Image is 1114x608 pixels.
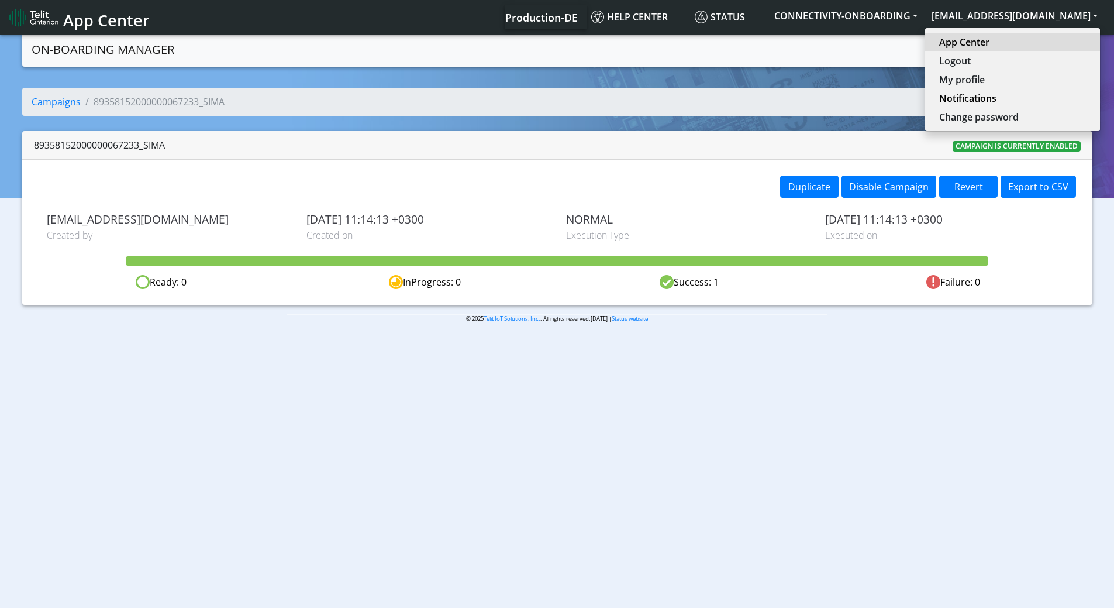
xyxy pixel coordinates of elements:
a: Notifications [939,91,1086,105]
span: App Center [63,9,150,31]
span: Executed on [825,228,1067,242]
span: Production-DE [505,11,578,25]
a: App Center [939,35,1086,49]
a: Telit IoT Solutions, Inc. [484,315,540,322]
img: logo-telit-cinterion-gw-new.png [9,8,58,27]
button: [EMAIL_ADDRESS][DOMAIN_NAME] [925,5,1105,26]
img: in-progress.svg [389,275,403,289]
button: Logout [925,51,1100,70]
button: My profile [925,70,1100,89]
button: Change password [925,108,1100,126]
button: Notifications [925,89,1100,108]
div: Ready: 0 [29,275,293,290]
div: Failure: 0 [821,275,1085,290]
p: © 2025 . All rights reserved.[DATE] | [287,314,827,323]
span: Created by [47,228,289,242]
span: [DATE] 11:14:13 +0300 [306,212,549,226]
a: On-Boarding Manager [32,38,174,61]
a: Campaigns [32,95,81,108]
img: success.svg [660,275,674,289]
span: NORMAL [566,212,808,226]
span: [DATE] 11:14:13 +0300 [825,212,1067,226]
a: Status website [612,315,648,322]
button: Revert [939,176,998,198]
img: status.svg [695,11,708,23]
button: Export to CSV [1001,176,1076,198]
button: App Center [925,33,1100,51]
a: Help center [587,5,690,29]
nav: breadcrumb [22,88,1092,125]
li: 89358152000000067233_SIMA [81,95,225,109]
a: Your current platform instance [505,5,577,29]
span: Status [695,11,745,23]
span: Help center [591,11,668,23]
a: App Center [9,5,148,30]
button: Duplicate [780,176,839,198]
button: Disable Campaign [841,176,936,198]
div: 89358152000000067233_SIMA [34,138,165,152]
img: ready.svg [136,275,150,289]
a: Status [690,5,767,29]
img: knowledge.svg [591,11,604,23]
span: Execution Type [566,228,808,242]
button: CONNECTIVITY-ONBOARDING [767,5,925,26]
div: InProgress: 0 [293,275,557,290]
span: Created on [306,228,549,242]
img: fail.svg [926,275,940,289]
span: [EMAIL_ADDRESS][DOMAIN_NAME] [47,212,289,226]
span: Campaign is currently enabled [953,141,1081,152]
div: Success: 1 [557,275,821,290]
